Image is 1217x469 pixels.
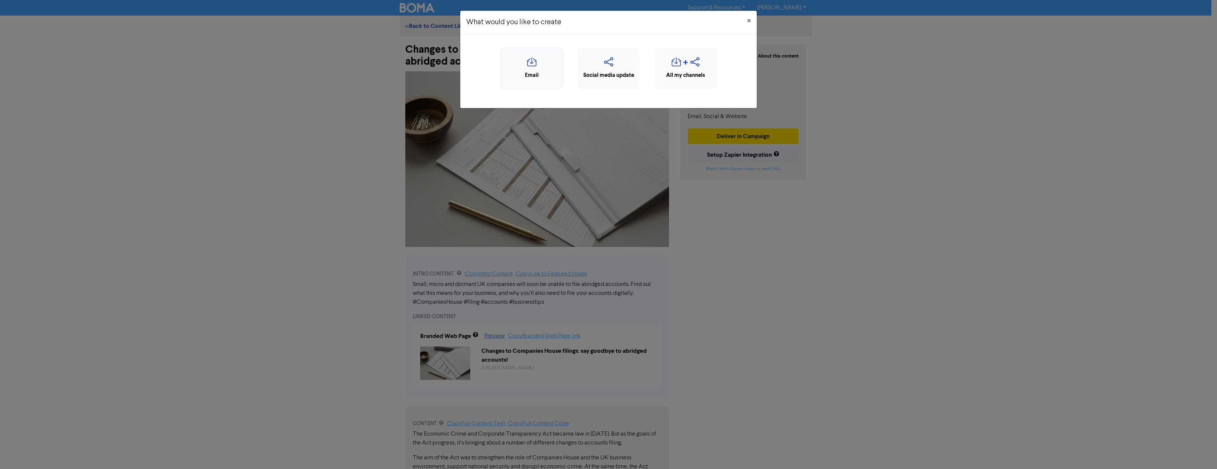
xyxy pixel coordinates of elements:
h5: What would you like to create [466,17,561,28]
div: Social media update [582,71,636,80]
div: All my channels [659,71,713,80]
div: Email [505,71,559,80]
button: Close [741,11,757,32]
iframe: Chat Widget [1180,433,1217,469]
span: × [747,16,751,27]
